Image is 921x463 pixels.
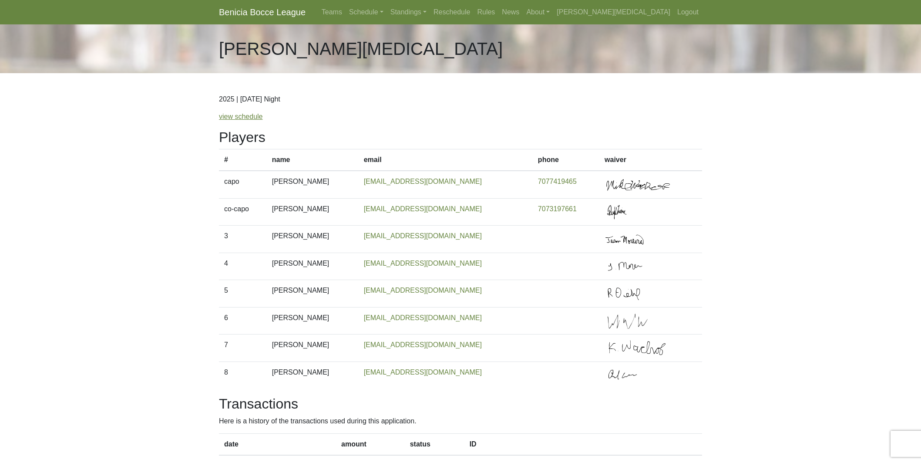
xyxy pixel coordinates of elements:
[219,38,503,59] h1: [PERSON_NAME][MEDICAL_DATA]
[533,149,599,171] th: phone
[267,307,359,335] td: [PERSON_NAME]
[605,313,670,329] img: signed at 2/24/25 7:22am
[359,149,533,171] th: email
[219,113,263,120] a: view schedule
[605,258,670,275] img: signed at 2/21/25 11:10am
[674,3,702,21] a: Logout
[267,198,359,226] td: [PERSON_NAME]
[364,314,482,321] a: [EMAIL_ADDRESS][DOMAIN_NAME]
[364,341,482,348] a: [EMAIL_ADDRESS][DOMAIN_NAME]
[553,3,674,21] a: [PERSON_NAME][MEDICAL_DATA]
[523,3,553,21] a: About
[219,307,267,335] td: 6
[336,433,405,455] th: amount
[498,3,523,21] a: News
[219,94,702,105] p: 2025 | [DATE] Night
[267,149,359,171] th: name
[346,3,387,21] a: Schedule
[267,335,359,362] td: [PERSON_NAME]
[538,178,577,185] a: 7077419465
[219,149,267,171] th: #
[219,226,267,253] td: 3
[219,129,702,145] h2: Players
[605,340,670,356] img: signed at 2/21/25 11:12am
[364,232,482,240] a: [EMAIL_ADDRESS][DOMAIN_NAME]
[605,231,670,247] img: signed at 2/21/25 1:19pm
[267,362,359,389] td: [PERSON_NAME]
[267,171,359,198] td: [PERSON_NAME]
[364,178,482,185] a: [EMAIL_ADDRESS][DOMAIN_NAME]
[219,362,267,389] td: 8
[430,3,474,21] a: Reschedule
[219,433,336,455] th: date
[599,149,702,171] th: waiver
[267,226,359,253] td: [PERSON_NAME]
[474,3,498,21] a: Rules
[605,367,670,384] img: signed at 5/16/25 6:44pm
[364,260,482,267] a: [EMAIL_ADDRESS][DOMAIN_NAME]
[364,287,482,294] a: [EMAIL_ADDRESS][DOMAIN_NAME]
[219,280,267,308] td: 5
[364,368,482,376] a: [EMAIL_ADDRESS][DOMAIN_NAME]
[219,171,267,198] td: capo
[364,205,482,213] a: [EMAIL_ADDRESS][DOMAIN_NAME]
[318,3,346,21] a: Teams
[464,433,702,455] th: ID
[219,395,702,412] h2: Transactions
[387,3,430,21] a: Standings
[219,253,267,280] td: 4
[605,176,670,193] img: signed at 2/21/25 11:11am
[405,433,464,455] th: status
[605,285,670,302] img: signed at 2/21/25 12:17pm
[267,280,359,308] td: [PERSON_NAME]
[219,198,267,226] td: co-capo
[605,204,670,220] img: signed at 2/21/25 11:13am
[219,3,306,21] a: Benicia Bocce League
[267,253,359,280] td: [PERSON_NAME]
[538,205,577,213] a: 7073197661
[219,416,702,426] p: Here is a history of the transactions used during this application.
[219,335,267,362] td: 7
